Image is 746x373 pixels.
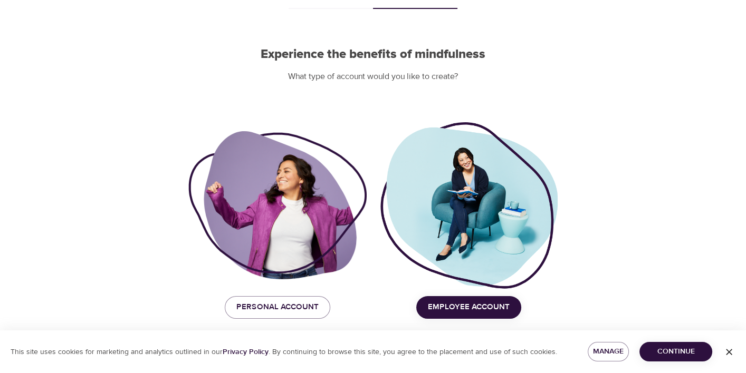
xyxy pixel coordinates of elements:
h2: Experience the benefits of mindfulness [188,47,558,62]
button: Continue [639,342,712,361]
button: Employee Account [416,296,521,318]
span: Personal Account [236,300,319,314]
span: Continue [648,345,704,358]
span: Employee Account [428,300,510,314]
a: Privacy Policy [223,347,269,357]
button: Personal Account [225,296,330,318]
button: Manage [588,342,629,361]
p: What type of account would you like to create? [188,71,558,83]
span: Manage [596,345,620,358]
